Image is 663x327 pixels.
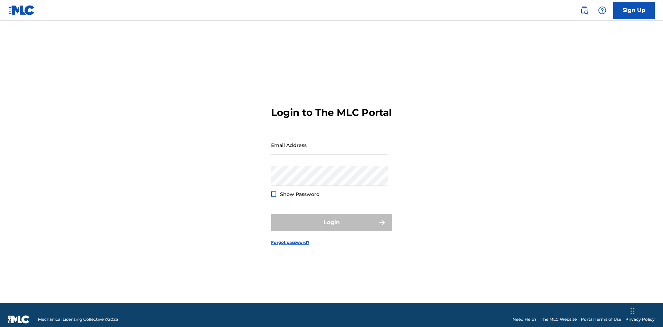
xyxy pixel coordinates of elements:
[628,294,663,327] iframe: Chat Widget
[271,107,392,119] h3: Login to The MLC Portal
[625,316,655,323] a: Privacy Policy
[613,2,655,19] a: Sign Up
[8,5,35,15] img: MLC Logo
[8,315,30,324] img: logo
[38,316,118,323] span: Mechanical Licensing Collective © 2025
[598,6,606,14] img: help
[577,3,591,17] a: Public Search
[595,3,609,17] div: Help
[512,316,537,323] a: Need Help?
[280,191,320,197] span: Show Password
[581,316,621,323] a: Portal Terms of Use
[631,301,635,321] div: Drag
[580,6,588,14] img: search
[541,316,577,323] a: The MLC Website
[271,239,309,246] a: Forgot password?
